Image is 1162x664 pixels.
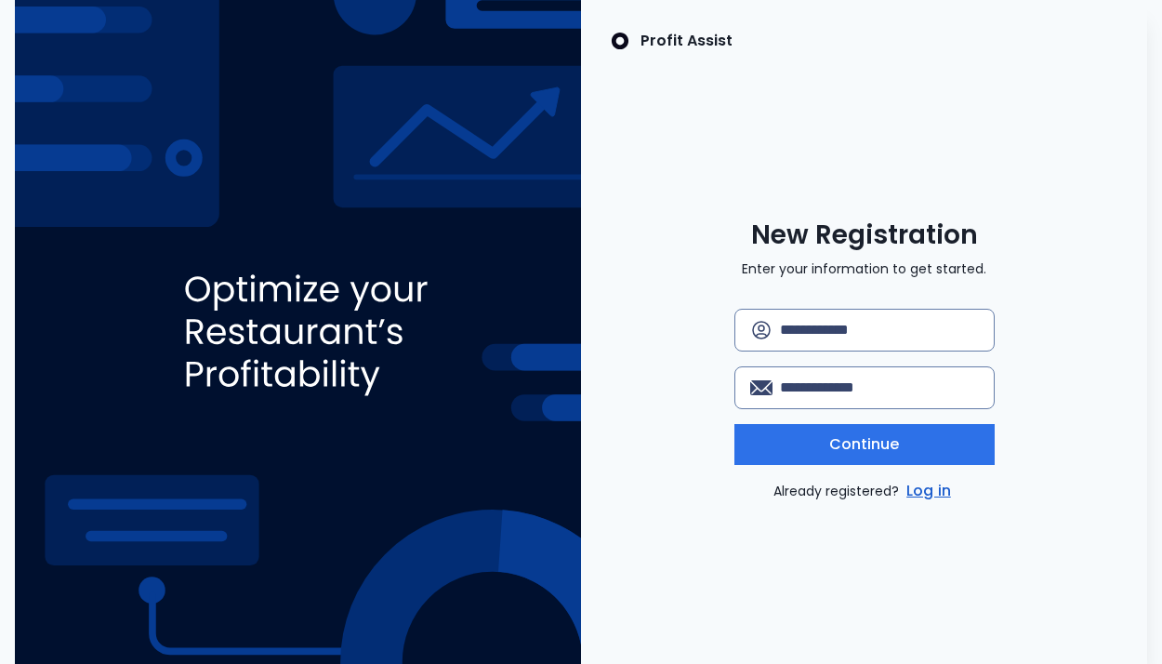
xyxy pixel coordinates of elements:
p: Enter your information to get started. [742,259,986,279]
a: Log in [903,480,955,502]
img: SpotOn Logo [611,30,629,52]
button: Continue [734,424,995,465]
span: Continue [829,433,900,456]
p: Profit Assist [640,30,733,52]
p: Already registered? [773,480,955,502]
span: New Registration [751,219,978,252]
